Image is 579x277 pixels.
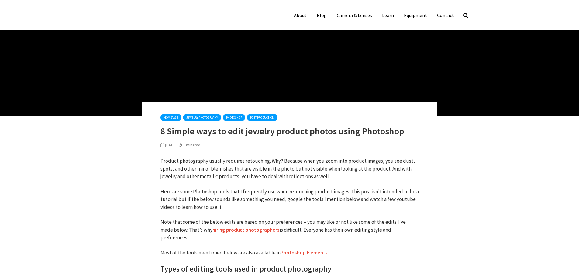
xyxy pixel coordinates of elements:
[223,114,245,121] a: Photoshop
[289,9,311,21] a: About
[247,114,277,121] a: Post production
[212,227,280,234] a: hiring product photographers
[332,9,377,21] a: Camera & Lenses
[179,142,200,148] div: 9 min read
[160,264,419,274] h2: Types of editing tools used in product photography
[377,9,398,21] a: Learn
[160,114,181,121] a: homepage
[160,249,419,257] p: Most of the tools mentioned below are also available in .
[160,157,419,181] p: Product photography usually requires retouching. Why? Because when you zoom into product images, ...
[160,126,419,137] h1: 8 Simple ways to edit jewelry product photos using Photoshop
[399,9,432,21] a: Equipment
[160,143,176,147] span: [DATE]
[281,249,328,256] a: Photoshop Elements (opens in a new tab)
[160,188,419,211] p: Here are some Photoshop tools that I frequently use when retouching product images. This post isn...
[433,9,459,21] a: Contact
[160,218,419,242] p: Note that some of the below edits are based on your preferences – you may like or not like some o...
[183,114,221,121] a: Jewelry Photography
[312,9,331,21] a: Blog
